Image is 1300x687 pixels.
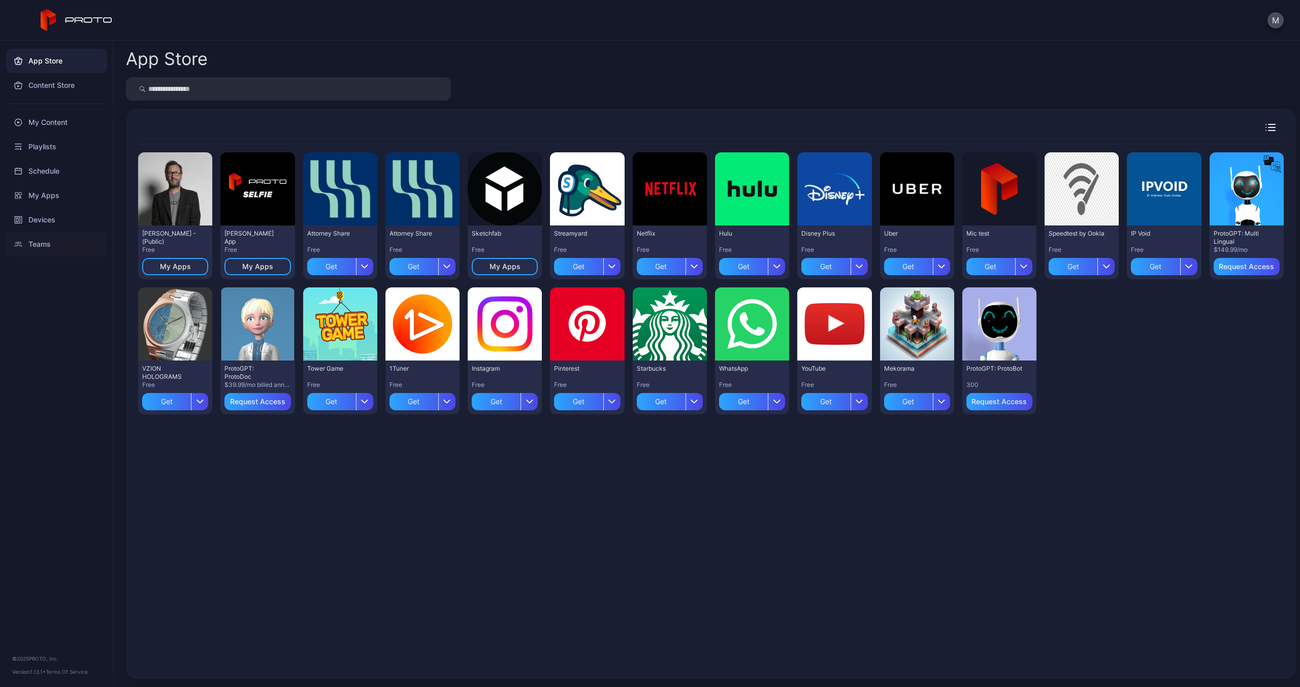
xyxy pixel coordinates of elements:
[389,230,445,238] div: Attorney Share
[719,246,785,254] div: Free
[389,254,456,275] button: Get
[389,246,456,254] div: Free
[637,258,686,275] div: Get
[971,398,1027,406] div: Request Access
[472,381,538,389] div: Free
[1214,258,1280,275] button: Request Access
[884,230,940,238] div: Uber
[472,230,528,238] div: Sketchfab
[884,365,940,373] div: Mekorama
[472,393,521,410] div: Get
[719,365,775,373] div: WhatsApp
[637,246,703,254] div: Free
[801,389,867,410] button: Get
[966,381,1032,389] div: 300
[1049,254,1115,275] button: Get
[1214,246,1280,254] div: $149.99/mo
[389,389,456,410] button: Get
[801,246,867,254] div: Free
[160,263,191,271] div: My Apps
[307,393,356,410] div: Get
[554,254,620,275] button: Get
[230,398,285,406] div: Request Access
[389,258,438,275] div: Get
[6,110,107,135] a: My Content
[637,393,686,410] div: Get
[46,669,88,675] a: Terms Of Service
[224,230,280,246] div: David Selfie App
[142,246,208,254] div: Free
[884,381,950,389] div: Free
[637,381,703,389] div: Free
[801,381,867,389] div: Free
[307,246,373,254] div: Free
[884,389,950,410] button: Get
[884,258,933,275] div: Get
[966,246,1032,254] div: Free
[801,365,857,373] div: YouTube
[142,230,198,246] div: David N Persona - (Public)
[224,365,280,381] div: ProtoGPT: ProtoDoc
[554,389,620,410] button: Get
[801,230,857,238] div: Disney Plus
[307,254,373,275] button: Get
[966,258,1015,275] div: Get
[884,246,950,254] div: Free
[472,258,538,275] button: My Apps
[719,381,785,389] div: Free
[1049,230,1104,238] div: Speedtest by Ookla
[6,49,107,73] a: App Store
[242,263,273,271] div: My Apps
[490,263,521,271] div: My Apps
[389,393,438,410] div: Get
[224,381,290,389] div: $39.99/mo billed annually
[1131,258,1180,275] div: Get
[1219,263,1274,271] div: Request Access
[6,135,107,159] a: Playlists
[1131,230,1187,238] div: IP Void
[884,393,933,410] div: Get
[389,381,456,389] div: Free
[719,389,785,410] button: Get
[472,389,538,410] button: Get
[224,393,290,410] button: Request Access
[389,365,445,373] div: 1Tuner
[966,393,1032,410] button: Request Access
[307,365,363,373] div: Tower Game
[1131,246,1197,254] div: Free
[801,254,867,275] button: Get
[719,393,768,410] div: Get
[554,258,603,275] div: Get
[307,230,363,238] div: Attorney Share
[554,393,603,410] div: Get
[126,50,208,68] div: App Store
[637,365,693,373] div: Starbucks
[6,73,107,97] a: Content Store
[637,230,693,238] div: Netflix
[6,159,107,183] a: Schedule
[307,389,373,410] button: Get
[142,258,208,275] button: My Apps
[966,230,1022,238] div: Mic test
[637,254,703,275] button: Get
[801,258,850,275] div: Get
[142,389,208,410] button: Get
[1214,230,1270,246] div: ProtoGPT: Multi Lingual
[884,254,950,275] button: Get
[719,230,775,238] div: Hulu
[6,208,107,232] a: Devices
[142,365,198,381] div: VZION HOLOGRAMS
[719,258,768,275] div: Get
[6,183,107,208] a: My Apps
[6,232,107,256] a: Teams
[966,254,1032,275] button: Get
[554,381,620,389] div: Free
[637,389,703,410] button: Get
[224,246,290,254] div: Free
